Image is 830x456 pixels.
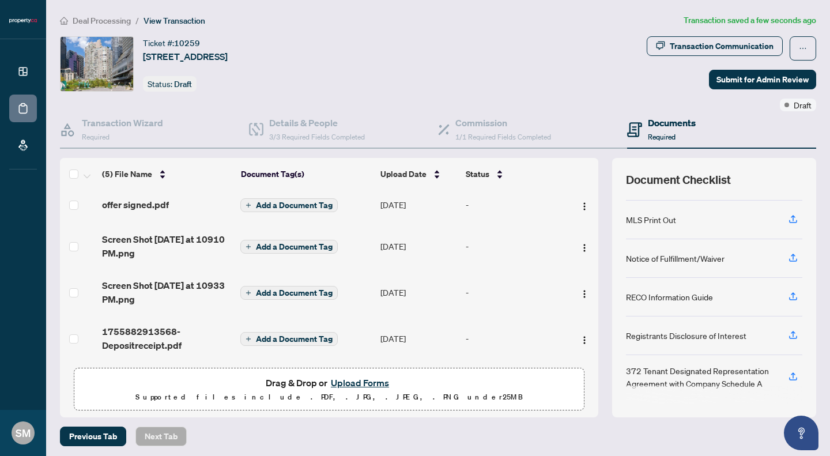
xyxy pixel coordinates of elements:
button: Add a Document Tag [240,239,338,254]
span: Status [466,168,489,180]
button: Add a Document Tag [240,240,338,254]
div: - [466,198,563,211]
p: Supported files include .PDF, .JPG, .JPEG, .PNG under 25 MB [81,390,577,404]
button: Open asap [784,416,818,450]
span: Add a Document Tag [256,201,333,209]
th: Document Tag(s) [236,158,376,190]
span: Draft [174,79,192,89]
img: Logo [580,202,589,211]
span: home [60,17,68,25]
span: 10259 [174,38,200,48]
span: Required [82,133,110,141]
span: Submit for Admin Review [716,70,809,89]
img: logo [9,17,37,24]
span: Upload Date [380,168,427,180]
div: 372 Tenant Designated Representation Agreement with Company Schedule A [626,364,775,390]
span: Screen Shot [DATE] at 10933 PM.png [102,278,231,306]
span: Draft [794,99,812,111]
h4: Commission [455,116,551,130]
span: Drag & Drop or [266,375,393,390]
img: Logo [580,336,589,345]
li: / [135,14,139,27]
button: Upload Forms [327,375,393,390]
td: [DATE] [376,223,461,269]
article: Transaction saved a few seconds ago [684,14,816,27]
button: Add a Document Tag [240,198,338,212]
button: Transaction Communication [647,36,783,56]
span: SM [16,425,31,441]
div: RECO Information Guide [626,291,713,303]
h4: Transaction Wizard [82,116,163,130]
div: MLS Print Out [626,213,676,226]
button: Add a Document Tag [240,331,338,346]
span: Add a Document Tag [256,243,333,251]
img: Logo [580,243,589,253]
button: Add a Document Tag [240,332,338,346]
div: Transaction Communication [670,37,774,55]
span: Previous Tab [69,427,117,446]
button: Logo [575,283,594,302]
span: 1755882913568-Depositreceipt.pdf [102,325,231,352]
span: (5) File Name [102,168,152,180]
span: Drag & Drop orUpload FormsSupported files include .PDF, .JPG, .JPEG, .PNG under25MB [74,368,584,411]
h4: Documents [648,116,696,130]
span: Deal Processing [73,16,131,26]
span: Add a Document Tag [256,289,333,297]
span: ellipsis [799,44,807,52]
div: - [466,240,563,253]
span: plus [246,202,251,208]
td: [DATE] [376,315,461,361]
div: Notice of Fulfillment/Waiver [626,252,725,265]
button: Add a Document Tag [240,286,338,300]
h4: Details & People [269,116,365,130]
span: Add a Document Tag [256,335,333,343]
div: Status: [143,76,197,92]
th: Status [461,158,568,190]
span: plus [246,290,251,296]
td: [DATE] [376,186,461,223]
span: 3/3 Required Fields Completed [269,133,365,141]
span: plus [246,244,251,250]
th: Upload Date [376,158,461,190]
button: Add a Document Tag [240,198,338,213]
span: Screen Shot [DATE] at 10910 PM.png [102,232,231,260]
div: Registrants Disclosure of Interest [626,329,746,342]
span: [STREET_ADDRESS] [143,50,228,63]
div: - [466,286,563,299]
button: Logo [575,237,594,255]
button: Previous Tab [60,427,126,446]
div: Ticket #: [143,36,200,50]
span: plus [246,336,251,342]
span: View Transaction [144,16,205,26]
span: 1/1 Required Fields Completed [455,133,551,141]
th: (5) File Name [97,158,236,190]
button: Logo [575,195,594,214]
button: Add a Document Tag [240,285,338,300]
button: Next Tab [135,427,187,446]
span: Document Checklist [626,172,731,188]
span: Required [648,133,676,141]
td: [DATE] [376,269,461,315]
img: IMG-C12355653_1.jpg [61,37,133,91]
span: offer signed.pdf [102,198,169,212]
button: Logo [575,329,594,348]
div: - [466,332,563,345]
button: Submit for Admin Review [709,70,816,89]
img: Logo [580,289,589,299]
